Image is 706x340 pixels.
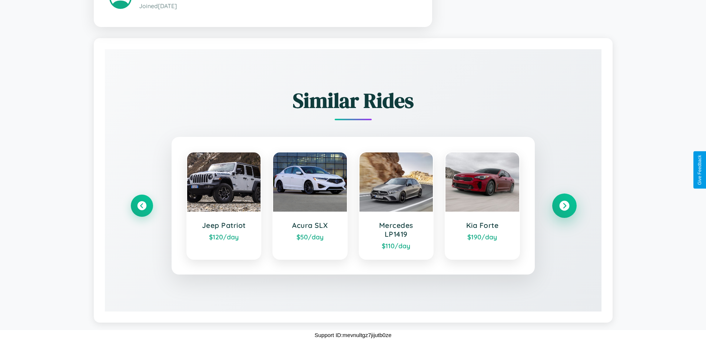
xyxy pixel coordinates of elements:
[131,86,576,115] h2: Similar Rides
[453,221,512,230] h3: Kia Forte
[139,1,417,11] p: Joined [DATE]
[186,152,262,260] a: Jeep Patriot$120/day
[315,330,392,340] p: Support ID: mevnultgz7jijutb0ze
[367,221,426,239] h3: Mercedes LP1419
[359,152,434,260] a: Mercedes LP1419$110/day
[272,152,348,260] a: Acura SLX$50/day
[195,233,253,241] div: $ 120 /day
[367,242,426,250] div: $ 110 /day
[453,233,512,241] div: $ 190 /day
[697,155,702,185] div: Give Feedback
[445,152,520,260] a: Kia Forte$190/day
[281,233,339,241] div: $ 50 /day
[281,221,339,230] h3: Acura SLX
[195,221,253,230] h3: Jeep Patriot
